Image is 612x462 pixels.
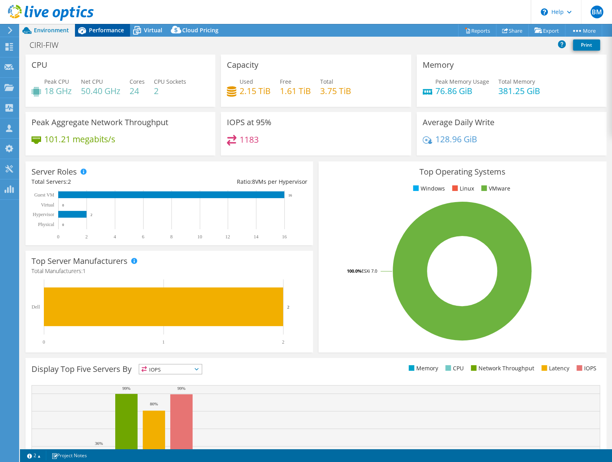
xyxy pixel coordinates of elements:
[170,234,173,240] text: 8
[91,213,92,217] text: 2
[197,234,202,240] text: 10
[240,87,271,95] h4: 2.15 TiB
[26,41,71,49] h1: CIRI-FIW
[154,78,186,85] span: CPU Sockets
[287,305,289,309] text: 2
[95,441,103,446] text: 36%
[458,24,496,37] a: Reports
[435,135,477,144] h4: 128.96 GiB
[44,135,115,144] h4: 101.21 megabits/s
[22,450,46,460] a: 2
[41,202,55,208] text: Virtual
[590,6,603,18] span: BM
[89,26,124,34] span: Performance
[320,78,333,85] span: Total
[320,87,351,95] h4: 3.75 TiB
[114,234,116,240] text: 4
[411,184,445,193] li: Windows
[227,61,258,69] h3: Capacity
[435,87,489,95] h4: 76.86 GiB
[177,386,185,391] text: 99%
[254,234,258,240] text: 14
[227,118,272,127] h3: IOPS at 95%
[31,167,77,176] h3: Server Roles
[443,364,464,373] li: CPU
[496,24,529,37] a: Share
[85,234,88,240] text: 2
[498,78,535,85] span: Total Memory
[528,24,565,37] a: Export
[423,61,454,69] h3: Memory
[139,364,202,374] span: IOPS
[31,118,168,127] h3: Peak Aggregate Network Throughput
[362,268,377,274] tspan: ESXi 7.0
[423,118,494,127] h3: Average Daily Write
[280,87,311,95] h4: 1.61 TiB
[33,212,54,217] text: Hypervisor
[407,364,438,373] li: Memory
[498,87,540,95] h4: 381.25 GiB
[541,8,548,16] svg: \n
[150,401,158,406] text: 80%
[62,203,64,207] text: 0
[573,39,600,51] a: Print
[68,178,71,185] span: 2
[38,222,54,227] text: Physical
[62,223,64,227] text: 0
[435,78,489,85] span: Peak Memory Usage
[34,192,54,198] text: Guest VM
[280,78,291,85] span: Free
[288,193,292,197] text: 16
[252,178,255,185] span: 8
[282,339,284,345] text: 2
[575,364,596,373] li: IOPS
[43,339,45,345] text: 0
[31,257,128,265] h3: Top Server Manufacturers
[347,268,362,274] tspan: 100.0%
[46,450,92,460] a: Project Notes
[469,364,534,373] li: Network Throughput
[31,304,40,310] text: Dell
[539,364,569,373] li: Latency
[130,78,145,85] span: Cores
[83,267,86,275] span: 1
[130,87,145,95] h4: 24
[142,234,144,240] text: 6
[479,184,510,193] li: VMware
[182,26,218,34] span: Cloud Pricing
[81,78,103,85] span: Net CPU
[325,167,600,176] h3: Top Operating Systems
[450,184,474,193] li: Linux
[31,61,47,69] h3: CPU
[240,135,259,144] h4: 1183
[225,234,230,240] text: 12
[122,386,130,391] text: 99%
[162,339,165,345] text: 1
[565,24,602,37] a: More
[57,234,59,240] text: 0
[44,87,72,95] h4: 18 GHz
[31,267,307,275] h4: Total Manufacturers:
[282,234,287,240] text: 16
[34,26,69,34] span: Environment
[31,177,169,186] div: Total Servers:
[169,177,307,186] div: Ratio: VMs per Hypervisor
[81,87,120,95] h4: 50.40 GHz
[144,26,162,34] span: Virtual
[240,78,253,85] span: Used
[154,87,186,95] h4: 2
[44,78,69,85] span: Peak CPU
